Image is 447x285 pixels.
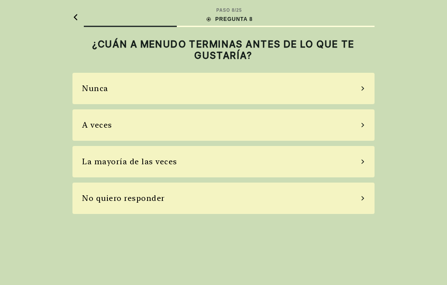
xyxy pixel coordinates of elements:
div: No quiero responder [82,192,165,204]
div: PASO 8 / 25 [217,7,242,14]
div: La mayoría de las veces [82,156,177,167]
div: PREGUNTA 8 [206,15,253,23]
h2: ¿CUÁN A MENUDO TERMINAS ANTES DE LO QUE TE GUSTARÍA? [72,38,375,61]
div: A veces [82,119,112,131]
div: Nunca [82,82,108,94]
